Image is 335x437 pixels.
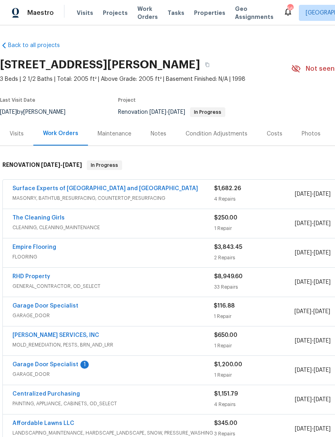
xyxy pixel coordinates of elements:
span: [DATE] [295,397,312,402]
span: $116.88 [214,303,235,309]
span: [DATE] [314,397,331,402]
a: Affordable Lawns LLC [12,421,74,426]
span: - [41,162,82,168]
span: $8,949.60 [214,274,243,279]
span: [DATE] [294,309,311,314]
span: [DATE] [63,162,82,168]
span: [DATE] [295,338,312,344]
span: [DATE] [295,426,312,432]
span: - [295,425,331,433]
a: Surface Experts of [GEOGRAPHIC_DATA] and [GEOGRAPHIC_DATA] [12,186,198,191]
span: [DATE] [314,250,331,256]
div: Condition Adjustments [186,130,247,138]
span: - [295,396,331,404]
span: [DATE] [41,162,60,168]
span: [DATE] [149,109,166,115]
div: Photos [302,130,321,138]
span: $1,682.26 [214,186,241,191]
h6: RENOVATION [2,160,82,170]
span: [DATE] [295,221,312,226]
a: Garage Door Specialist [12,303,78,309]
span: $3,843.45 [214,244,242,250]
span: [DATE] [314,221,331,226]
span: - [294,308,330,316]
span: - [295,249,331,257]
div: Work Orders [43,129,78,137]
div: 56 [287,5,293,13]
div: 1 Repair [214,371,295,379]
span: $345.00 [214,421,237,426]
span: Maestro [27,9,54,17]
a: Centralized Purchasing [12,391,80,397]
span: Geo Assignments [235,5,274,21]
span: Project [118,98,136,103]
span: [DATE] [295,250,312,256]
span: [DATE] [314,426,331,432]
a: Empire Flooring [12,244,56,250]
div: Costs [267,130,282,138]
span: Properties [194,9,225,17]
span: Tasks [167,10,184,16]
button: Copy Address [200,57,214,72]
span: MOLD_REMEDIATION, PESTS, BRN_AND_LRR [12,341,214,349]
span: GARAGE_DOOR [12,370,214,378]
span: LANDSCAPING_MAINTENANCE, HARDSCAPE_LANDSCAPE, SNOW, PRESSURE_WASHING [12,429,214,437]
span: GENERAL_CONTRACTOR, OD_SELECT [12,282,214,290]
span: [DATE] [314,338,331,344]
div: 2 Repairs [214,254,295,262]
span: - [295,366,331,374]
span: - [295,278,331,286]
span: Projects [103,9,128,17]
span: $1,151.79 [214,391,238,397]
span: - [295,190,331,198]
span: [DATE] [313,309,330,314]
span: [DATE] [314,367,331,373]
span: In Progress [191,110,225,115]
span: Renovation [118,109,225,115]
span: GARAGE_DOOR [12,312,214,320]
span: In Progress [88,161,121,169]
div: 1 Repair [214,342,295,350]
div: Maintenance [98,130,131,138]
div: 4 Repairs [214,400,295,408]
div: Visits [10,130,24,138]
span: Work Orders [137,5,158,21]
a: RHD Property [12,274,50,279]
span: - [149,109,185,115]
a: The Cleaning Girls [12,215,65,221]
a: [PERSON_NAME] SERVICES, INC [12,332,99,338]
span: Visits [77,9,93,17]
div: Notes [151,130,166,138]
span: [DATE] [295,191,312,197]
span: [DATE] [314,191,331,197]
div: 4 Repairs [214,195,295,203]
span: MASONRY, BATHTUB_RESURFACING, COUNTERTOP_RESURFACING [12,194,214,202]
div: 1 Repair [214,312,294,320]
span: [DATE] [168,109,185,115]
span: [DATE] [295,367,312,373]
span: [DATE] [295,279,312,285]
div: 1 Repair [214,224,295,232]
div: 1 [80,361,89,369]
span: FLOORING [12,253,214,261]
span: CLEANING, CLEANING_MAINTENANCE [12,224,214,232]
span: PAINTING, APPLIANCE, CABINETS, OD_SELECT [12,400,214,408]
div: 33 Repairs [214,283,295,291]
span: - [295,337,331,345]
span: $250.00 [214,215,237,221]
span: $650.00 [214,332,237,338]
a: Garage Door Specialist [12,362,78,367]
span: [DATE] [314,279,331,285]
span: - [295,220,331,228]
span: $1,200.00 [214,362,242,367]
